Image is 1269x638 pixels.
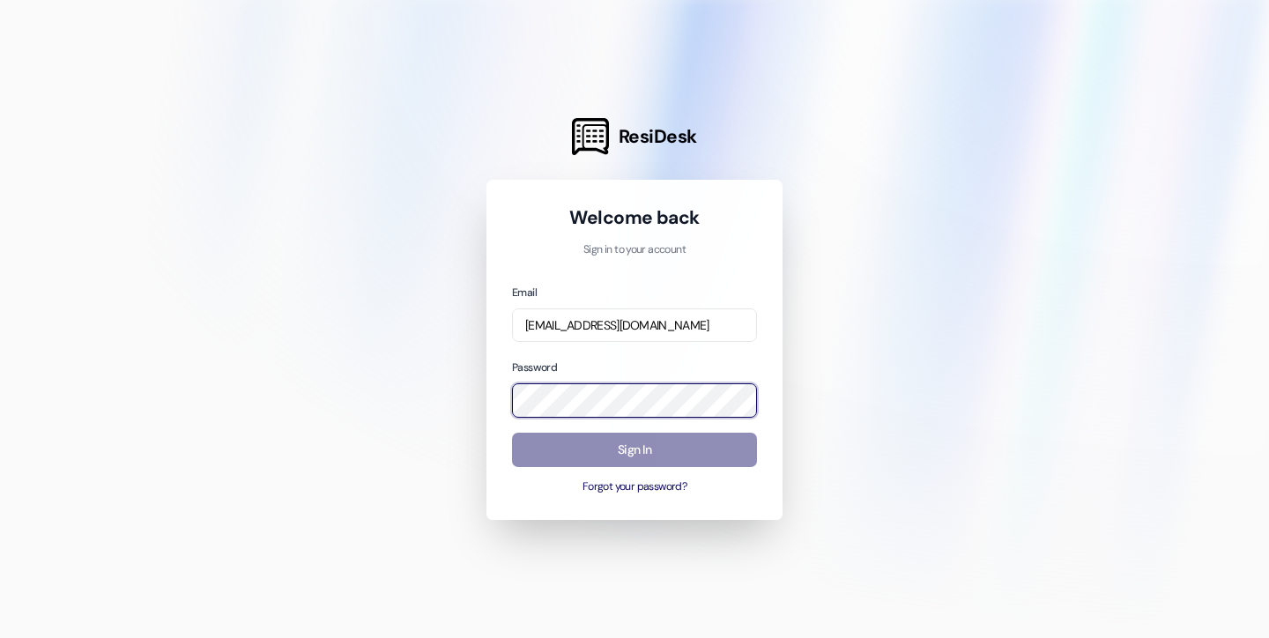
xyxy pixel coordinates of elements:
label: Email [512,286,537,300]
h1: Welcome back [512,205,757,230]
p: Sign in to your account [512,242,757,258]
span: ResiDesk [619,124,697,149]
input: name@example.com [512,308,757,343]
img: ResiDesk Logo [572,118,609,155]
label: Password [512,360,557,375]
button: Sign In [512,433,757,467]
button: Forgot your password? [512,479,757,495]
